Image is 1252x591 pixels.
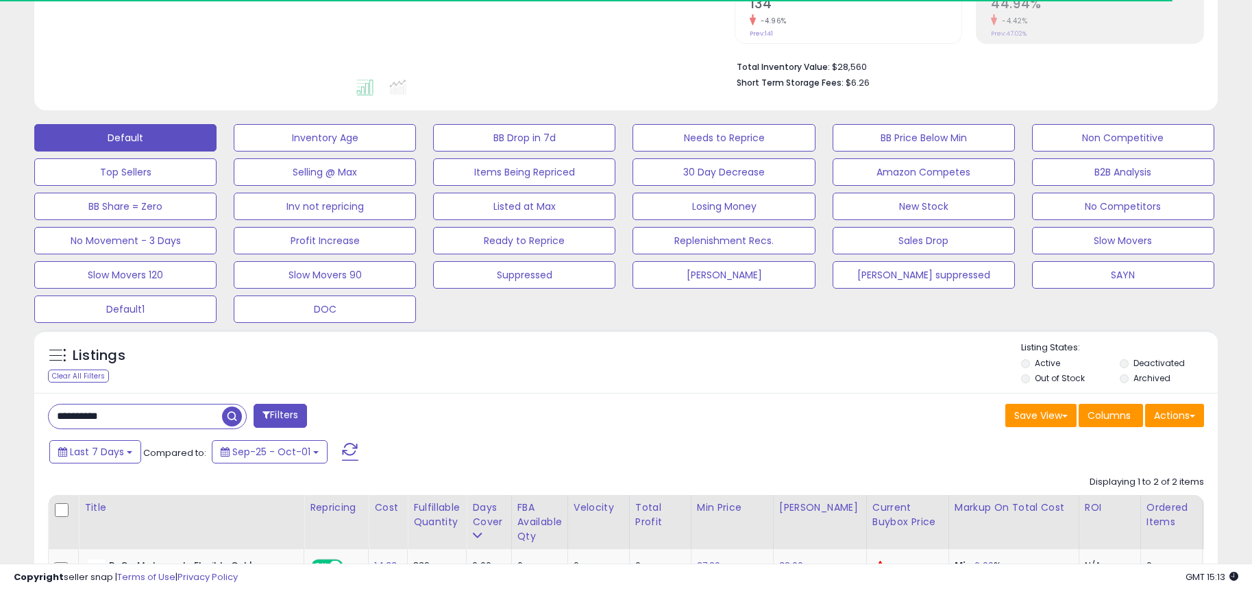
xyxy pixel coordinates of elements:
[177,570,238,583] a: Privacy Policy
[14,570,64,583] strong: Copyright
[737,77,844,88] b: Short Term Storage Fees:
[833,227,1015,254] button: Sales Drop
[84,500,298,515] div: Title
[49,440,141,463] button: Last 7 Days
[633,227,815,254] button: Replenishment Recs.
[34,158,217,186] button: Top Sellers
[833,124,1015,152] button: BB Price Below Min
[756,16,787,26] small: -4.96%
[1145,404,1204,427] button: Actions
[1090,476,1204,489] div: Displaying 1 to 2 of 2 items
[433,227,615,254] button: Ready to Reprice
[948,495,1079,549] th: The percentage added to the cost of goods (COGS) that forms the calculator for Min & Max prices.
[1035,357,1060,369] label: Active
[234,193,416,220] button: Inv not repricing
[633,261,815,289] button: [PERSON_NAME]
[737,58,1194,74] li: $28,560
[234,227,416,254] button: Profit Increase
[212,440,328,463] button: Sep-25 - Oct-01
[1032,193,1214,220] button: No Competitors
[433,124,615,152] button: BB Drop in 7d
[574,500,624,515] div: Velocity
[48,370,109,383] div: Clear All Filters
[872,500,943,529] div: Current Buybox Price
[833,193,1015,220] button: New Stock
[117,570,175,583] a: Terms of Use
[143,446,206,459] span: Compared to:
[1021,341,1218,354] p: Listing States:
[234,158,416,186] button: Selling @ Max
[1079,404,1143,427] button: Columns
[374,500,402,515] div: Cost
[633,158,815,186] button: 30 Day Decrease
[1035,372,1085,384] label: Out of Stock
[1085,500,1135,515] div: ROI
[1186,570,1238,583] span: 2025-10-9 15:13 GMT
[1032,261,1214,289] button: SAYN
[1005,404,1077,427] button: Save View
[234,124,416,152] button: Inventory Age
[833,158,1015,186] button: Amazon Competes
[1088,409,1131,422] span: Columns
[779,500,861,515] div: [PERSON_NAME]
[1133,372,1170,384] label: Archived
[833,261,1015,289] button: [PERSON_NAME] suppressed
[1146,500,1196,529] div: Ordered Items
[34,124,217,152] button: Default
[955,500,1073,515] div: Markup on Total Cost
[472,500,505,529] div: Days Cover
[1133,357,1185,369] label: Deactivated
[34,295,217,323] button: Default1
[517,500,562,544] div: FBA Available Qty
[34,261,217,289] button: Slow Movers 120
[1032,158,1214,186] button: B2B Analysis
[73,346,125,365] h5: Listings
[633,193,815,220] button: Losing Money
[232,445,310,459] span: Sep-25 - Oct-01
[846,76,870,89] span: $6.26
[310,500,363,515] div: Repricing
[14,571,238,584] div: seller snap | |
[433,158,615,186] button: Items Being Repriced
[737,61,830,73] b: Total Inventory Value:
[234,261,416,289] button: Slow Movers 90
[750,29,773,38] small: Prev: 141
[234,295,416,323] button: DOC
[70,445,124,459] span: Last 7 Days
[997,16,1027,26] small: -4.42%
[34,193,217,220] button: BB Share = Zero
[633,124,815,152] button: Needs to Reprice
[635,500,685,529] div: Total Profit
[34,227,217,254] button: No Movement - 3 Days
[433,193,615,220] button: Listed at Max
[991,29,1027,38] small: Prev: 47.02%
[433,261,615,289] button: Suppressed
[1032,124,1214,152] button: Non Competitive
[1032,227,1214,254] button: Slow Movers
[413,500,461,529] div: Fulfillable Quantity
[697,500,768,515] div: Min Price
[254,404,307,428] button: Filters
